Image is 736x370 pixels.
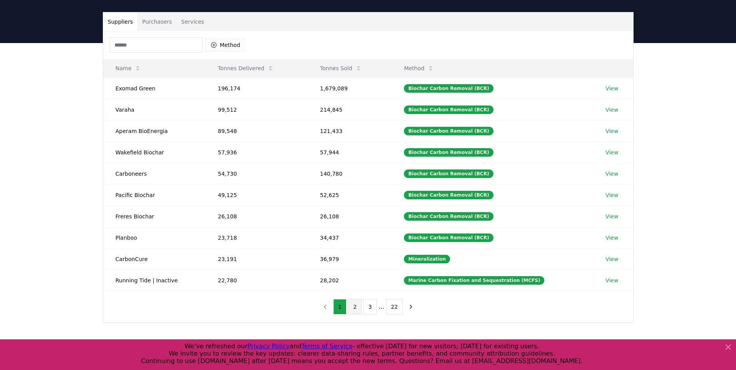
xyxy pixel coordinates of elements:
[606,255,618,263] a: View
[308,99,392,120] td: 214,845
[206,120,308,142] td: 89,548
[308,206,392,227] td: 26,108
[212,61,280,76] button: Tonnes Delivered
[404,212,493,221] div: Biochar Carbon Removal (BCR)
[206,142,308,163] td: 57,936
[308,248,392,270] td: 36,979
[206,227,308,248] td: 23,718
[308,270,392,291] td: 28,202
[103,99,206,120] td: Varaha
[606,277,618,284] a: View
[103,120,206,142] td: Aperam BioEnergia
[333,299,347,315] button: 1
[404,276,544,285] div: Marine Carbon Fixation and Sequestration (MCFS)
[206,270,308,291] td: 22,780
[103,227,206,248] td: Planboo
[363,299,377,315] button: 3
[606,106,618,114] a: View
[348,299,362,315] button: 2
[606,85,618,92] a: View
[103,270,206,291] td: Running Tide | Inactive
[404,169,493,178] div: Biochar Carbon Removal (BCR)
[606,170,618,178] a: View
[103,12,138,31] button: Suppliers
[206,78,308,99] td: 196,174
[103,78,206,99] td: Exomad Green
[314,61,368,76] button: Tonnes Sold
[103,248,206,270] td: CarbonCure
[308,227,392,248] td: 34,437
[177,12,209,31] button: Services
[206,39,246,51] button: Method
[206,184,308,206] td: 49,125
[398,61,440,76] button: Method
[103,206,206,227] td: Freres Biochar
[606,234,618,242] a: View
[404,84,493,93] div: Biochar Carbon Removal (BCR)
[103,184,206,206] td: Pacific Biochar
[404,191,493,199] div: Biochar Carbon Removal (BCR)
[206,99,308,120] td: 99,512
[606,213,618,220] a: View
[606,127,618,135] a: View
[404,299,417,315] button: next page
[103,142,206,163] td: Wakefield Biochar
[404,105,493,114] div: Biochar Carbon Removal (BCR)
[103,163,206,184] td: Carboneers
[308,120,392,142] td: 121,433
[606,191,618,199] a: View
[386,299,403,315] button: 22
[378,302,384,311] li: ...
[137,12,177,31] button: Purchasers
[404,148,493,157] div: Biochar Carbon Removal (BCR)
[308,78,392,99] td: 1,679,089
[206,248,308,270] td: 23,191
[404,233,493,242] div: Biochar Carbon Removal (BCR)
[404,127,493,135] div: Biochar Carbon Removal (BCR)
[206,206,308,227] td: 26,108
[308,142,392,163] td: 57,944
[206,163,308,184] td: 54,730
[606,149,618,156] a: View
[404,255,450,263] div: Mineralization
[109,61,147,76] button: Name
[308,163,392,184] td: 140,780
[308,184,392,206] td: 52,625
